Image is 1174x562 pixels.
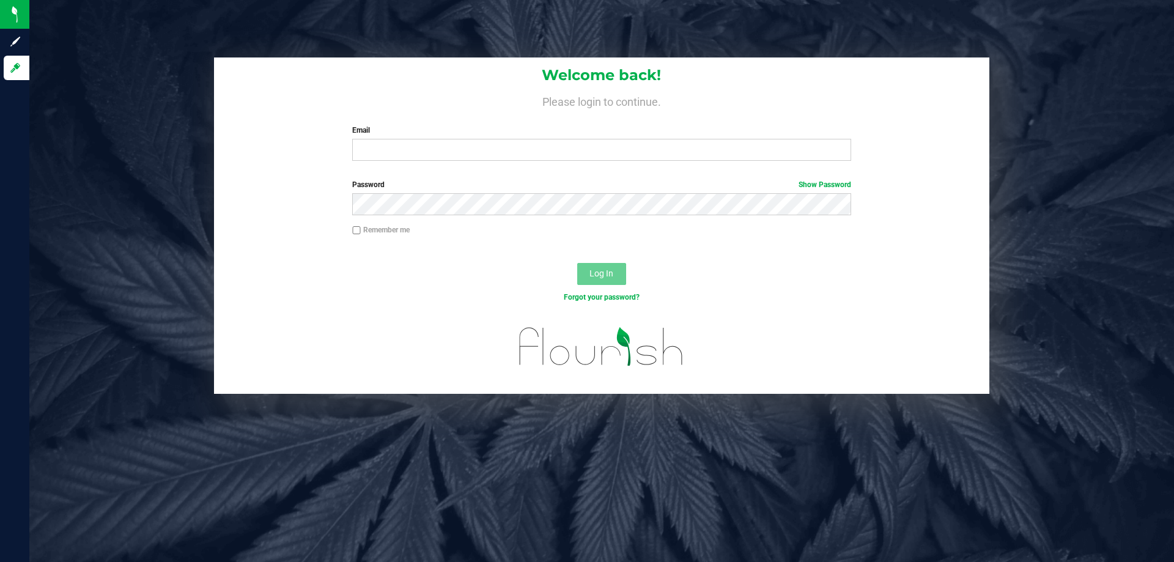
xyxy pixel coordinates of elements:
[352,125,851,136] label: Email
[504,316,698,378] img: flourish_logo.svg
[799,180,851,189] a: Show Password
[352,180,385,189] span: Password
[9,62,21,74] inline-svg: Log in
[352,224,410,235] label: Remember me
[564,293,640,301] a: Forgot your password?
[214,67,989,83] h1: Welcome back!
[9,35,21,48] inline-svg: Sign up
[589,268,613,278] span: Log In
[352,226,361,235] input: Remember me
[214,93,989,108] h4: Please login to continue.
[577,263,626,285] button: Log In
